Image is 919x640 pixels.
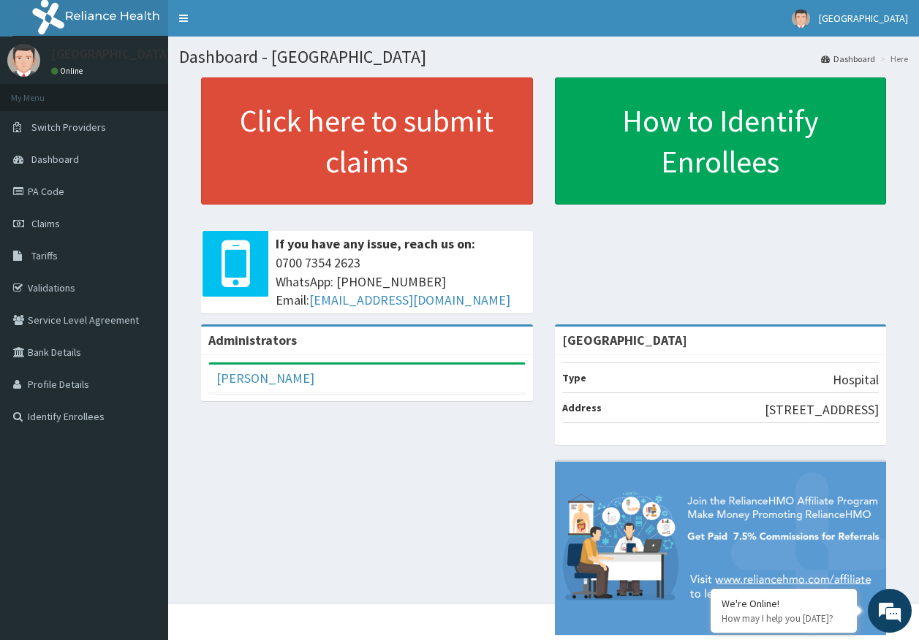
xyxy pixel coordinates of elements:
[722,612,846,625] p: How may I help you today?
[31,153,79,166] span: Dashboard
[276,254,526,310] span: 0700 7354 2623 WhatsApp: [PHONE_NUMBER] Email:
[31,249,58,262] span: Tariffs
[819,12,908,25] span: [GEOGRAPHIC_DATA]
[179,47,908,66] h1: Dashboard - [GEOGRAPHIC_DATA]
[309,292,510,308] a: [EMAIL_ADDRESS][DOMAIN_NAME]
[562,401,602,414] b: Address
[51,47,172,61] p: [GEOGRAPHIC_DATA]
[555,77,887,205] a: How to Identify Enrollees
[821,53,875,65] a: Dashboard
[201,77,533,205] a: Click here to submit claims
[562,332,687,348] strong: [GEOGRAPHIC_DATA]
[51,66,86,76] a: Online
[765,400,879,419] p: [STREET_ADDRESS]
[555,462,887,635] img: provider-team-banner.png
[877,53,908,65] li: Here
[216,370,314,386] a: [PERSON_NAME]
[562,371,586,384] b: Type
[31,121,106,134] span: Switch Providers
[792,9,810,28] img: User Image
[208,332,297,348] b: Administrators
[833,370,879,389] p: Hospital
[276,235,475,252] b: If you have any issue, reach us on:
[7,44,40,77] img: User Image
[722,597,846,610] div: We're Online!
[31,217,60,230] span: Claims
